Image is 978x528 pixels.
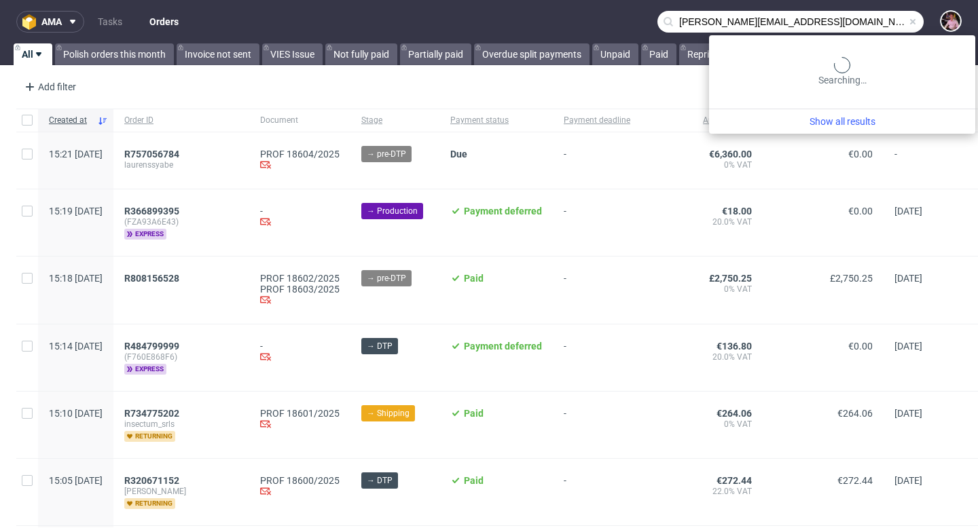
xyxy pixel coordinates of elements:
[894,475,922,486] span: [DATE]
[564,475,630,509] span: -
[124,364,166,375] span: express
[717,341,752,352] span: €136.80
[49,206,103,216] span: 15:19 [DATE]
[464,475,484,486] span: Paid
[367,407,410,419] span: → Shipping
[124,273,182,284] a: R808156528
[652,216,752,227] span: 20.0% VAT
[124,498,175,509] span: returning
[652,159,752,170] span: 0% VAT
[325,43,397,65] a: Not fully paid
[367,272,406,284] span: → pre-DTP
[124,149,182,159] a: R757056784
[564,206,630,240] span: -
[652,486,752,497] span: 22.0% VAT
[124,408,182,419] a: R734775202
[90,11,130,33] a: Tasks
[848,341,873,352] span: €0.00
[474,43,590,65] a: Overdue split payments
[450,149,467,159] span: Due
[641,43,676,65] a: Paid
[16,11,84,33] button: ama
[714,115,970,128] a: Show all results
[722,206,752,216] span: €18.00
[124,206,182,216] a: R366899395
[450,115,542,126] span: Payment status
[848,206,873,216] span: €0.00
[464,206,542,216] span: Payment deferred
[49,475,103,486] span: 15:05 [DATE]
[709,149,752,159] span: €6,360.00
[260,273,340,284] a: PROF 18602/2025
[652,419,752,430] span: 0% VAT
[564,341,630,375] span: -
[652,115,752,126] span: Amount total
[124,341,182,352] a: R484799999
[717,475,752,486] span: €272.44
[124,229,166,240] span: express
[894,206,922,216] span: [DATE]
[124,475,182,486] a: R320671152
[55,43,174,65] a: Polish orders this month
[260,341,340,364] div: -
[714,57,970,87] div: Searching…
[367,340,393,352] span: → DTP
[124,408,179,419] span: R734775202
[260,475,340,486] a: PROF 18600/2025
[894,273,922,284] span: [DATE]
[361,115,429,126] span: Stage
[260,149,340,159] a: PROF 18604/2025
[260,284,340,295] a: PROF 18603/2025
[260,206,340,229] div: -
[19,76,79,98] div: Add filter
[124,486,238,497] span: [PERSON_NAME]
[400,43,471,65] a: Partially paid
[464,341,542,352] span: Payment deferred
[49,408,103,419] span: 15:10 [DATE]
[679,43,726,65] a: Reprint
[894,149,946,172] span: -
[564,273,630,307] span: -
[124,431,175,442] span: returning
[141,11,187,33] a: Orders
[592,43,638,65] a: Unpaid
[124,216,238,227] span: (FZA93A6E43)
[49,149,103,159] span: 15:21 [DATE]
[709,273,752,284] span: £2,750.25
[837,475,873,486] span: €272.44
[262,43,323,65] a: VIES Issue
[41,17,62,26] span: ama
[564,149,630,172] span: -
[652,284,752,295] span: 0% VAT
[22,14,41,30] img: logo
[49,341,103,352] span: 15:14 [DATE]
[464,408,484,419] span: Paid
[260,408,340,419] a: PROF 18601/2025
[49,273,103,284] span: 15:18 [DATE]
[830,273,873,284] span: £2,750.25
[564,408,630,442] span: -
[848,149,873,159] span: €0.00
[124,159,238,170] span: laurenssyabe
[124,341,179,352] span: R484799999
[367,205,418,217] span: → Production
[124,475,179,486] span: R320671152
[894,341,922,352] span: [DATE]
[564,115,630,126] span: Payment deadline
[941,12,960,31] img: Aleks Ziemkowski
[260,115,340,126] span: Document
[14,43,52,65] a: All
[124,352,238,362] span: (F760E868F6)
[49,115,92,126] span: Created at
[367,148,406,160] span: → pre-DTP
[837,408,873,419] span: €264.06
[464,273,484,284] span: Paid
[652,352,752,362] span: 20.0% VAT
[124,206,179,216] span: R366899395
[717,408,752,419] span: €264.06
[124,419,238,430] span: insectum_srls
[124,273,179,284] span: R808156528
[894,408,922,419] span: [DATE]
[177,43,259,65] a: Invoice not sent
[124,149,179,159] span: R757056784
